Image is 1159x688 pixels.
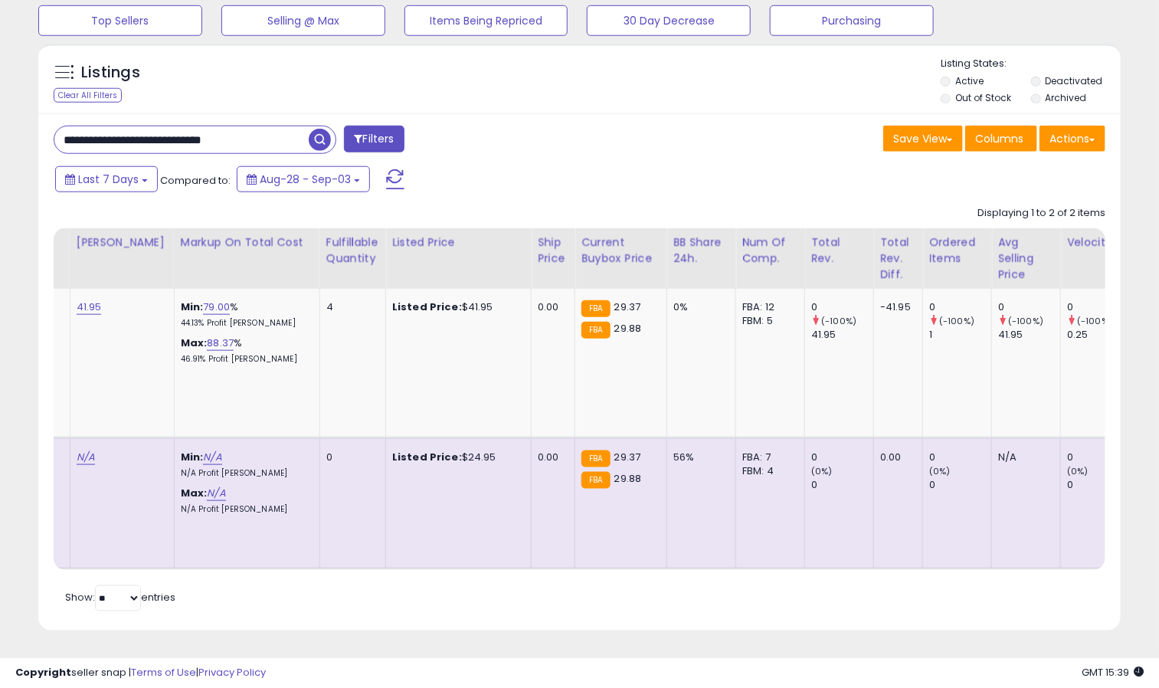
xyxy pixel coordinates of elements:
[81,62,140,84] h5: Listings
[65,590,175,604] span: Show: entries
[15,666,266,680] div: seller snap | |
[880,234,916,283] div: Total Rev. Diff.
[929,465,951,477] small: (0%)
[614,471,642,486] span: 29.88
[326,300,374,314] div: 4
[181,234,313,251] div: Markup on Total Cost
[207,486,225,501] a: N/A
[181,450,204,464] b: Min:
[742,450,793,464] div: FBA: 7
[811,300,873,314] div: 0
[392,450,462,464] b: Listed Price:
[181,318,308,329] p: 44.13% Profit [PERSON_NAME]
[614,450,641,464] span: 29.37
[181,300,308,329] div: %
[1008,315,1043,327] small: (-100%)
[55,166,158,192] button: Last 7 Days
[742,314,793,328] div: FBM: 5
[326,234,379,267] div: Fulfillable Quantity
[15,665,71,680] strong: Copyright
[742,464,793,478] div: FBM: 4
[207,336,234,351] a: 88.37
[673,300,724,314] div: 0%
[181,336,208,350] b: Max:
[811,450,873,464] div: 0
[181,354,308,365] p: 46.91% Profit [PERSON_NAME]
[998,234,1054,283] div: Avg Selling Price
[538,450,563,464] div: 0.00
[181,300,204,314] b: Min:
[770,5,934,36] button: Purchasing
[955,91,1011,104] label: Out of Stock
[883,126,963,152] button: Save View
[392,300,519,314] div: $41.95
[929,234,985,267] div: Ordered Items
[811,465,833,477] small: (0%)
[404,5,568,36] button: Items Being Repriced
[614,321,642,336] span: 29.88
[821,315,856,327] small: (-100%)
[1046,91,1087,104] label: Archived
[237,166,370,192] button: Aug-28 - Sep-03
[939,315,974,327] small: (-100%)
[38,5,202,36] button: Top Sellers
[77,300,102,315] a: 41.95
[78,172,139,187] span: Last 7 Days
[131,665,196,680] a: Terms of Use
[581,322,610,339] small: FBA
[1082,665,1144,680] span: 2025-09-12 15:39 GMT
[742,300,793,314] div: FBA: 12
[811,478,873,492] div: 0
[1046,74,1103,87] label: Deactivated
[1067,300,1129,314] div: 0
[1067,234,1123,251] div: Velocity
[581,234,660,267] div: Current Buybox Price
[977,206,1105,221] div: Displaying 1 to 2 of 2 items
[77,234,168,251] div: [PERSON_NAME]
[998,450,1049,464] div: N/A
[392,450,519,464] div: $24.95
[929,328,991,342] div: 1
[221,5,385,36] button: Selling @ Max
[880,450,911,464] div: 0.00
[392,300,462,314] b: Listed Price:
[160,173,231,188] span: Compared to:
[326,450,374,464] div: 0
[174,228,319,289] th: The percentage added to the cost of goods (COGS) that forms the calculator for Min & Max prices.
[581,472,610,489] small: FBA
[581,300,610,317] small: FBA
[1067,465,1089,477] small: (0%)
[581,450,610,467] small: FBA
[1077,315,1112,327] small: (-100%)
[587,5,751,36] button: 30 Day Decrease
[260,172,351,187] span: Aug-28 - Sep-03
[998,300,1060,314] div: 0
[811,328,873,342] div: 41.95
[965,126,1037,152] button: Columns
[929,300,991,314] div: 0
[181,336,308,365] div: %
[941,57,1121,71] p: Listing States:
[181,468,308,479] p: N/A Profit [PERSON_NAME]
[1067,450,1129,464] div: 0
[880,300,911,314] div: -41.95
[1067,478,1129,492] div: 0
[1067,328,1129,342] div: 0.25
[538,300,563,314] div: 0.00
[538,234,568,267] div: Ship Price
[975,131,1023,146] span: Columns
[614,300,641,314] span: 29.37
[344,126,404,152] button: Filters
[742,234,798,267] div: Num of Comp.
[54,88,122,103] div: Clear All Filters
[181,486,208,500] b: Max:
[929,450,991,464] div: 0
[998,328,1060,342] div: 41.95
[198,665,266,680] a: Privacy Policy
[929,478,991,492] div: 0
[181,504,308,515] p: N/A Profit [PERSON_NAME]
[673,450,724,464] div: 56%
[811,234,867,267] div: Total Rev.
[955,74,984,87] label: Active
[1039,126,1105,152] button: Actions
